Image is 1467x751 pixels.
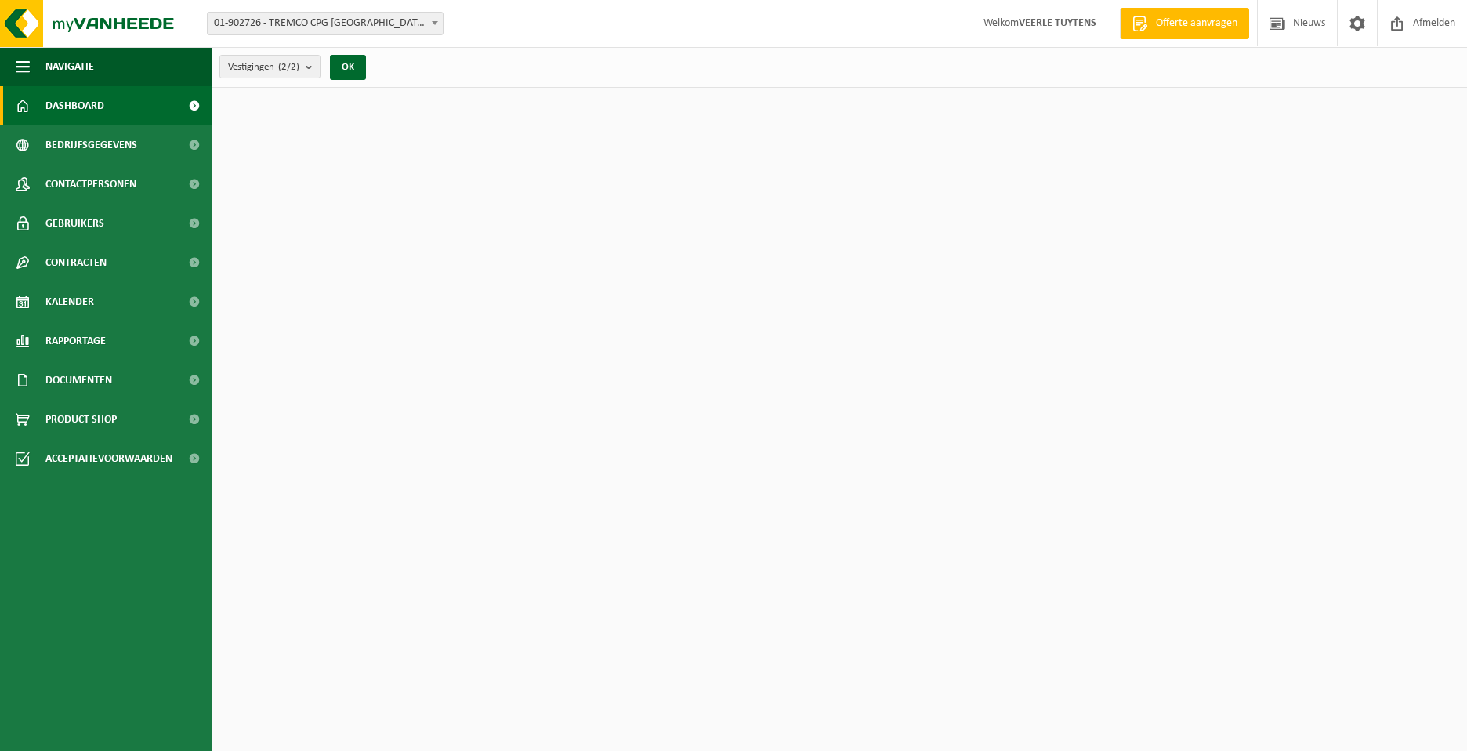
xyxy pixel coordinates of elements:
span: Gebruikers [45,204,104,243]
span: Product Shop [45,400,117,439]
span: Kalender [45,282,94,321]
span: Acceptatievoorwaarden [45,439,172,478]
span: Contactpersonen [45,165,136,204]
button: Vestigingen(2/2) [219,55,321,78]
a: Offerte aanvragen [1120,8,1249,39]
span: Vestigingen [228,56,299,79]
span: Navigatie [45,47,94,86]
span: Rapportage [45,321,106,361]
span: 01-902726 - TREMCO CPG BELGIUM NV - TIELT [207,12,444,35]
count: (2/2) [278,62,299,72]
span: Contracten [45,243,107,282]
span: Dashboard [45,86,104,125]
span: Bedrijfsgegevens [45,125,137,165]
button: OK [330,55,366,80]
span: Offerte aanvragen [1152,16,1241,31]
strong: VEERLE TUYTENS [1019,17,1096,29]
span: Documenten [45,361,112,400]
span: 01-902726 - TREMCO CPG BELGIUM NV - TIELT [208,13,443,34]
